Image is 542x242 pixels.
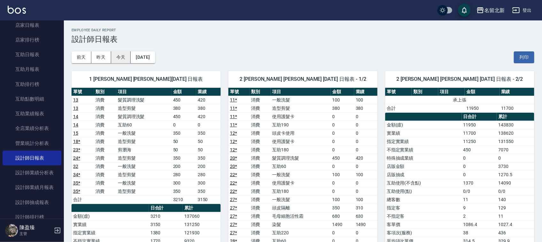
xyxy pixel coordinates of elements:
td: 消費 [94,104,116,112]
td: 350 [196,187,221,195]
td: 消費 [94,146,116,154]
a: 14 [73,122,78,127]
td: 0 [331,112,354,121]
h2: Employee Daily Report [72,28,534,32]
td: 300 [172,179,196,187]
td: 髮質調理洗髮 [116,112,172,121]
th: 金額 [172,88,196,96]
td: 38 [462,229,497,237]
a: 互助日報表 [3,47,61,62]
button: save [458,4,471,17]
a: 互助月報表 [3,62,61,77]
td: 310 [354,204,378,212]
td: 137060 [183,212,221,220]
button: 登出 [510,4,534,16]
button: 今天 [111,51,131,63]
td: 消費 [94,112,116,121]
td: 0 [462,154,497,162]
a: 互助排行榜 [3,77,61,92]
th: 項目 [271,88,331,96]
td: 450 [331,154,354,162]
th: 金額 [331,88,354,96]
td: 131550 [497,137,534,146]
td: 3730 [497,162,534,170]
span: 2 [PERSON_NAME] [PERSON_NAME] [DATE] 日報表 - 2/2 [393,76,527,82]
table: a dense table [72,88,221,204]
td: 0 [354,137,378,146]
td: 一般洗髮 [271,96,331,104]
td: 消費 [249,170,271,179]
a: 互助點數明細 [3,92,61,106]
td: 指定客 [385,204,462,212]
td: 頭皮卡使用 [271,129,331,137]
td: 消費 [249,179,271,187]
td: 1086.4 [462,220,497,229]
h5: 陳盈臻 [19,224,52,231]
td: 消費 [94,121,116,129]
td: 1490 [354,220,378,229]
td: 0 [354,146,378,154]
td: 互助180 [271,187,331,195]
td: 互助60 [271,162,331,170]
a: 設計師業績月報表 [3,180,61,195]
td: 50 [172,146,196,154]
a: 設計師抽成報表 [3,195,61,210]
td: 380 [172,104,196,112]
td: 0 [331,121,354,129]
td: 350 [172,129,196,137]
td: 100 [331,96,354,104]
td: 9 [462,204,497,212]
td: 消費 [94,96,116,104]
th: 項目 [116,88,172,96]
td: 380 [331,104,354,112]
td: 實業績 [72,220,149,229]
td: 0 [354,179,378,187]
th: 業績 [196,88,221,96]
td: 129 [497,204,534,212]
td: 消費 [94,187,116,195]
td: 11950 [462,121,497,129]
td: 100 [331,170,354,179]
td: 380 [196,104,221,112]
td: 消費 [94,129,116,137]
td: 1270.5 [497,170,534,179]
td: 0 [196,121,221,129]
td: 420 [196,112,221,121]
td: 121930 [183,229,221,237]
td: 髮質調理洗髮 [271,154,331,162]
th: 累計 [183,204,221,212]
a: 14 [73,114,78,119]
th: 業績 [354,88,378,96]
td: 3210 [149,212,183,220]
td: 互助220 [271,229,331,237]
td: 合計 [72,195,94,204]
td: 使用護髮卡 [271,137,331,146]
td: 0 [354,121,378,129]
img: Logo [8,6,26,14]
td: 280 [196,170,221,179]
td: 造型剪髮 [271,104,331,112]
button: 名留北新 [474,4,507,17]
td: 131250 [183,220,221,229]
th: 類別 [249,88,271,96]
td: 造型剪髮 [116,187,172,195]
a: 設計師排行榜 [3,210,61,224]
td: 合計 [385,104,412,112]
th: 日合計 [462,113,497,121]
td: 消費 [249,229,271,237]
a: 設計師日報表 [3,151,61,165]
td: 消費 [249,146,271,154]
td: 100 [331,195,354,204]
td: 100 [354,195,378,204]
p: 主管 [19,231,52,237]
th: 金額 [465,88,500,96]
td: 互助使用(不含點) [385,179,462,187]
td: 100 [354,170,378,179]
td: 138620 [497,129,534,137]
table: a dense table [385,88,534,113]
td: 350 [196,129,221,137]
td: 140 [497,195,534,204]
td: 消費 [249,212,271,220]
td: 7070 [497,146,534,154]
td: 染髮 [271,220,331,229]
